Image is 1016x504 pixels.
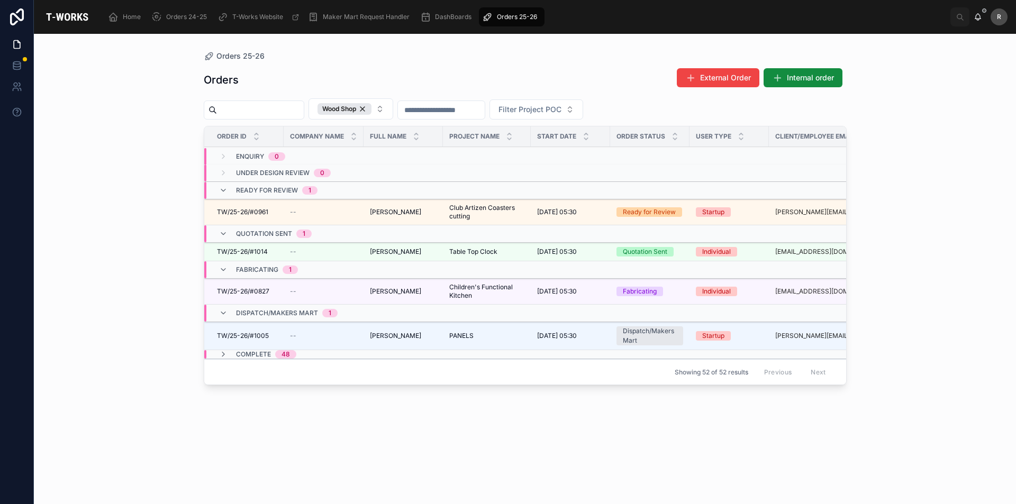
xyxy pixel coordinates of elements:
[435,13,471,21] span: DashBoards
[317,103,371,115] div: Wood Shop
[290,208,357,216] a: --
[537,248,604,256] a: [DATE] 05:30
[479,7,545,26] a: Orders 25-26
[370,208,437,216] a: [PERSON_NAME]
[217,287,277,296] a: TW/25-26/#0827
[775,332,868,340] a: [PERSON_NAME][EMAIL_ADDRESS][DOMAIN_NAME]
[449,283,524,300] a: Children's Functional Kitchen
[217,132,247,141] span: Order ID
[101,5,950,29] div: scrollable content
[537,287,604,296] a: [DATE] 05:30
[775,208,868,216] a: [PERSON_NAME][EMAIL_ADDRESS][DOMAIN_NAME]
[217,208,268,216] span: TW/25-26/#0961
[623,326,677,345] div: Dispatch/Makers Mart
[370,208,421,216] span: [PERSON_NAME]
[449,132,500,141] span: Project Name
[370,248,421,256] span: [PERSON_NAME]
[616,287,683,296] a: Fabricating
[616,326,683,345] a: Dispatch/Makers Mart
[677,68,759,87] button: External Order
[449,332,524,340] a: PANELS
[42,8,92,25] img: App logo
[309,186,311,195] div: 1
[537,208,604,216] a: [DATE] 05:30
[537,132,576,141] span: Start Date
[623,207,676,217] div: Ready for Review
[290,287,357,296] a: --
[489,99,583,120] button: Select Button
[449,332,474,340] span: PANELS
[236,265,278,274] span: Fabricating
[696,247,763,256] a: Individual
[775,248,868,256] a: [EMAIL_ADDRESS][DOMAIN_NAME]
[236,152,264,161] span: Enquiry
[449,204,524,221] a: Club Artizen Coasters cutting
[370,248,437,256] a: [PERSON_NAME]
[236,230,292,238] span: Quotation Sent
[370,287,421,296] span: [PERSON_NAME]
[305,7,417,26] a: Maker Mart Request Handler
[216,51,265,61] span: Orders 25-26
[309,98,393,120] button: Select Button
[696,331,763,341] a: Startup
[449,248,497,256] span: Table Top Clock
[449,248,524,256] a: Table Top Clock
[537,208,577,216] span: [DATE] 05:30
[370,287,437,296] a: [PERSON_NAME]
[775,287,868,296] a: [EMAIL_ADDRESS][DOMAIN_NAME]
[290,248,296,256] span: --
[417,7,479,26] a: DashBoards
[275,152,279,161] div: 0
[317,103,371,115] button: Unselect WOOD_SHOP
[623,287,657,296] div: Fabricating
[787,72,834,83] span: Internal order
[290,287,296,296] span: --
[537,332,577,340] span: [DATE] 05:30
[623,247,667,256] div: Quotation Sent
[537,332,604,340] a: [DATE] 05:30
[123,13,141,21] span: Home
[282,350,290,359] div: 48
[303,230,305,238] div: 1
[217,332,277,340] a: TW/25-26/#1005
[217,248,268,256] span: TW/25-26/#1014
[764,68,842,87] button: Internal order
[702,207,724,217] div: Startup
[236,169,310,177] span: Under Design Review
[290,332,296,340] span: --
[290,332,357,340] a: --
[775,132,855,141] span: Client/Employee Email
[696,287,763,296] a: Individual
[148,7,214,26] a: Orders 24-25
[290,248,357,256] a: --
[702,331,724,341] div: Startup
[236,350,271,359] span: Complete
[105,7,148,26] a: Home
[370,132,406,141] span: Full Name
[675,368,748,377] span: Showing 52 of 52 results
[323,13,410,21] span: Maker Mart Request Handler
[616,207,683,217] a: Ready for Review
[236,186,298,195] span: Ready for Review
[497,13,537,21] span: Orders 25-26
[217,248,277,256] a: TW/25-26/#1014
[702,287,731,296] div: Individual
[616,247,683,256] a: Quotation Sent
[537,287,577,296] span: [DATE] 05:30
[290,132,344,141] span: Company Name
[696,132,731,141] span: User Type
[166,13,207,21] span: Orders 24-25
[290,208,296,216] span: --
[289,265,292,274] div: 1
[370,332,437,340] a: [PERSON_NAME]
[700,72,751,83] span: External Order
[236,309,318,317] span: Dispatch/Makers Mart
[214,7,305,26] a: T-Works Website
[702,247,731,256] div: Individual
[204,72,239,87] h1: Orders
